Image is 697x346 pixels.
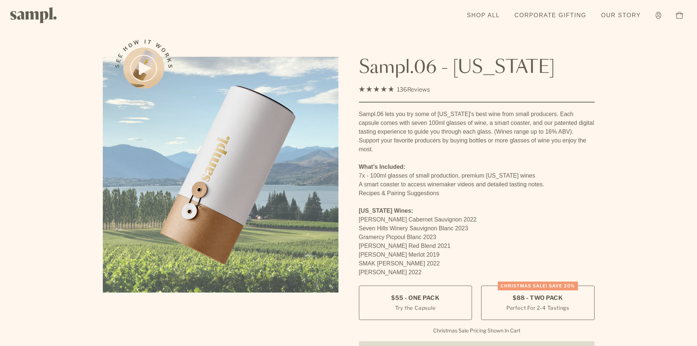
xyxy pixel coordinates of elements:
button: See how it works [123,48,164,89]
li: Christmas Sale Pricing Shown In Cart [430,327,524,334]
p: Sampl.06 lets you try some of [US_STATE]'s best wine from small producers. Each capsule comes wit... [359,110,595,154]
span: 136 [397,86,407,93]
img: Sampl.06 - Washington [103,57,338,293]
a: Our Story [597,7,645,23]
li: Recipes & Pairing Suggestions [359,189,595,198]
h1: Sampl.06 - [US_STATE] [359,57,595,79]
img: Sampl logo [10,7,57,23]
small: Perfect For 2-4 Tastings [506,304,569,312]
strong: [US_STATE] Wines: [359,208,413,214]
li: 7x - 100ml glasses of small production, premium [US_STATE] wines [359,171,595,180]
strong: What’s Included: [359,164,405,170]
span: Reviews [407,86,430,93]
p: [PERSON_NAME] Cabernet Sauvignon 2022 Seven Hills Winery Sauvignon Blanc 2023 Gramercy Picpoul Bl... [359,215,595,277]
span: $88 - Two Pack [513,294,563,302]
li: A smart coaster to access winemaker videos and detailed tasting notes. [359,180,595,189]
div: Christmas SALE! Save 20% [498,282,578,290]
span: $55 - One Pack [391,294,439,302]
small: Try the Capsule [395,304,436,312]
a: Shop All [463,7,503,23]
a: Corporate Gifting [511,7,590,23]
